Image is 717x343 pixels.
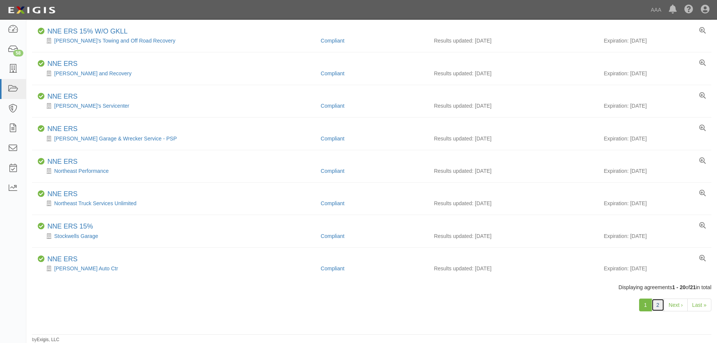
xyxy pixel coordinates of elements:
[699,255,706,262] a: View results summary
[38,167,315,175] div: Northeast Performance
[47,223,93,230] a: NNE ERS 15%
[434,135,592,142] div: Results updated: [DATE]
[434,37,592,44] div: Results updated: [DATE]
[604,135,706,142] div: Expiration: [DATE]
[26,284,717,291] div: Displaying agreements of in total
[321,233,344,239] a: Compliant
[54,70,131,76] a: [PERSON_NAME] and Recovery
[32,337,59,343] small: by
[38,232,315,240] div: Stockwells Garage
[47,60,78,68] div: NNE ERS
[54,103,129,109] a: [PERSON_NAME]'s Servicenter
[434,265,592,272] div: Results updated: [DATE]
[47,223,93,231] div: NNE ERS 15%
[604,70,706,77] div: Expiration: [DATE]
[652,299,664,311] a: 2
[647,2,665,17] a: AAA
[47,158,78,166] div: NNE ERS
[321,136,344,142] a: Compliant
[687,299,711,311] a: Last »
[699,190,706,197] a: View results summary
[38,28,44,35] i: Compliant
[47,190,78,198] a: NNE ERS
[38,135,315,142] div: Kim's Garage & Wrecker Service - PSP
[321,38,344,44] a: Compliant
[604,167,706,175] div: Expiration: [DATE]
[47,60,78,67] a: NNE ERS
[54,200,137,206] a: Northeast Truck Services Unlimited
[47,158,78,165] a: NNE ERS
[672,284,686,290] b: 1 - 20
[434,167,592,175] div: Results updated: [DATE]
[47,93,78,101] div: NNE ERS
[604,200,706,207] div: Expiration: [DATE]
[38,60,44,67] i: Compliant
[38,70,315,77] div: Keene Towing and Recovery
[321,103,344,109] a: Compliant
[54,38,175,44] a: [PERSON_NAME]'s Towing and Off Road Recovery
[434,200,592,207] div: Results updated: [DATE]
[54,168,109,174] a: Northeast Performance
[54,136,177,142] a: [PERSON_NAME] Garage & Wrecker Service - PSP
[604,37,706,44] div: Expiration: [DATE]
[699,158,706,165] a: View results summary
[38,93,44,100] i: Compliant
[47,125,78,133] a: NNE ERS
[13,50,23,56] div: 58
[38,265,315,272] div: Arnold's Auto Ctr
[54,265,118,271] a: [PERSON_NAME] Auto Ctr
[639,299,652,311] a: 1
[434,232,592,240] div: Results updated: [DATE]
[699,125,706,132] a: View results summary
[6,3,58,17] img: logo-5460c22ac91f19d4615b14bd174203de0afe785f0fc80cf4dbbc73dc1793850b.png
[54,233,98,239] a: Stockwells Garage
[434,102,592,110] div: Results updated: [DATE]
[321,168,344,174] a: Compliant
[604,102,706,110] div: Expiration: [DATE]
[664,299,688,311] a: Next ›
[37,337,59,342] a: Exigis, LLC
[321,200,344,206] a: Compliant
[47,125,78,133] div: NNE ERS
[699,60,706,67] a: View results summary
[604,232,706,240] div: Expiration: [DATE]
[699,93,706,99] a: View results summary
[434,70,592,77] div: Results updated: [DATE]
[47,27,128,35] a: NNE ERS 15% W/O GKLL
[690,284,696,290] b: 21
[699,27,706,34] a: View results summary
[699,223,706,229] a: View results summary
[47,190,78,198] div: NNE ERS
[321,70,344,76] a: Compliant
[38,102,315,110] div: Freddie's Servicenter
[38,37,315,44] div: Critter's Towing and Off Road Recovery
[321,265,344,271] a: Compliant
[47,93,78,100] a: NNE ERS
[38,125,44,132] i: Compliant
[38,223,44,230] i: Compliant
[38,191,44,197] i: Compliant
[604,265,706,272] div: Expiration: [DATE]
[38,200,315,207] div: Northeast Truck Services Unlimited
[38,256,44,262] i: Compliant
[47,27,128,36] div: NNE ERS 15% W/O GKLL
[684,5,693,14] i: Help Center - Complianz
[47,255,78,263] a: NNE ERS
[38,158,44,165] i: Compliant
